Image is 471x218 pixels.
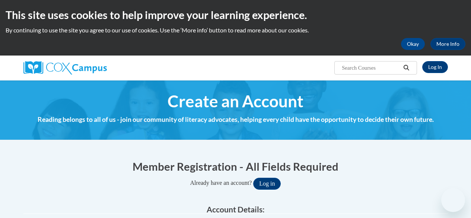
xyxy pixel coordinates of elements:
a: Log In [422,61,448,73]
span: Already have an account? [190,180,252,186]
p: By continuing to use the site you agree to our use of cookies. Use the ‘More info’ button to read... [6,26,465,34]
a: More Info [430,38,465,50]
h4: Reading belongs to all of us - join our community of literacy advocates, helping every child have... [23,115,448,124]
iframe: Button to launch messaging window [441,188,465,212]
span: Account Details: [207,205,265,214]
h1: Member Registration - All Fields Required [23,159,448,174]
button: Search [401,63,412,72]
span: Create an Account [168,91,303,111]
input: Search Courses [341,63,401,72]
h2: This site uses cookies to help improve your learning experience. [6,7,465,22]
button: Log in [253,178,281,190]
button: Okay [401,38,425,50]
img: Cox Campus [23,61,107,75]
